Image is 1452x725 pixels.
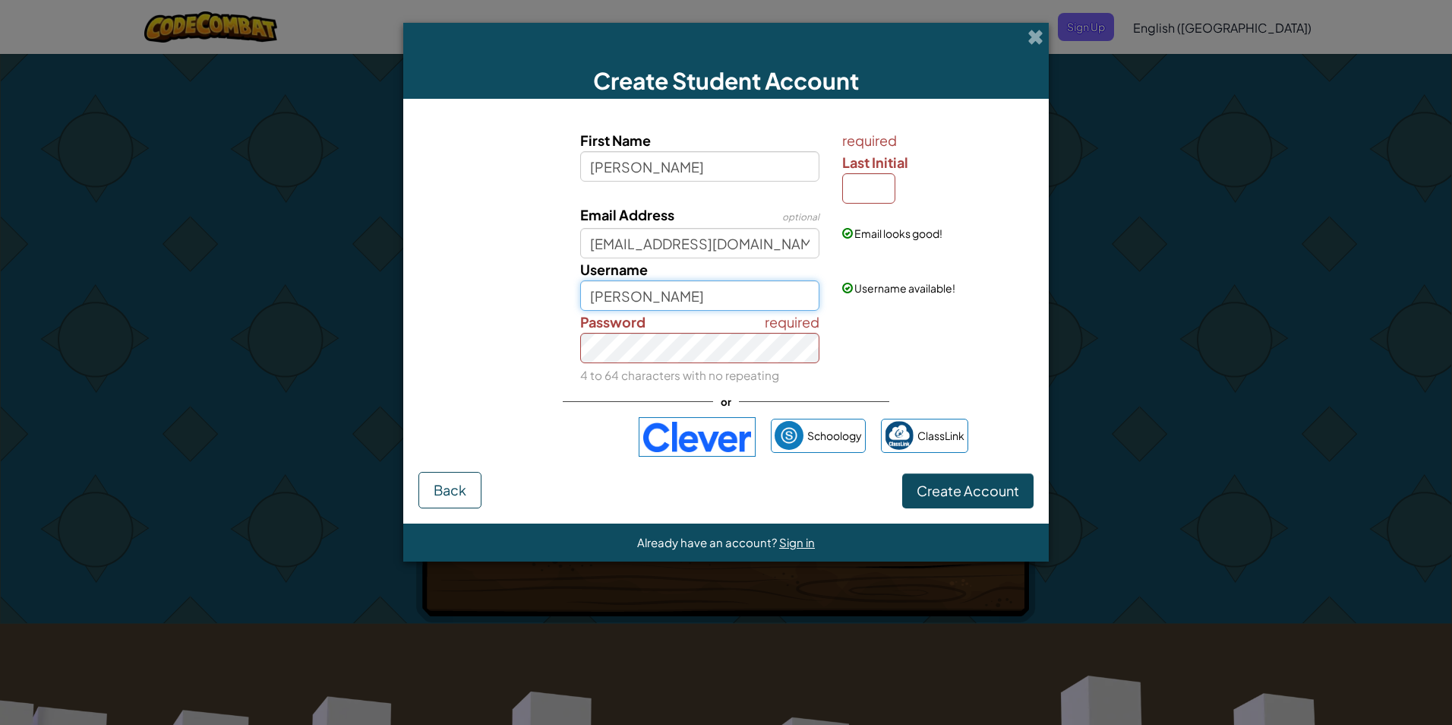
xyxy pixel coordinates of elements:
[917,482,1019,499] span: Create Account
[418,472,481,508] button: Back
[765,311,819,333] span: required
[842,154,908,171] span: Last Initial
[854,281,955,295] span: Username available!
[580,368,779,382] small: 4 to 64 characters with no repeating
[580,313,646,331] span: Password
[917,425,964,447] span: ClassLink
[885,421,914,450] img: classlink-logo-small.png
[593,66,859,95] span: Create Student Account
[637,535,779,549] span: Already have an account?
[854,226,942,240] span: Email looks good!
[782,211,819,223] span: optional
[434,481,466,499] span: Back
[902,473,1034,508] button: Create Account
[842,129,1030,151] span: required
[779,535,815,549] a: Sign in
[477,420,631,454] iframe: Sign in with Google Button
[580,206,674,223] span: Email Address
[580,261,648,278] span: Username
[713,391,739,413] span: or
[775,421,803,450] img: schoology.png
[580,131,651,149] span: First Name
[807,425,862,447] span: Schoology
[639,417,756,457] img: clever-logo-blue.png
